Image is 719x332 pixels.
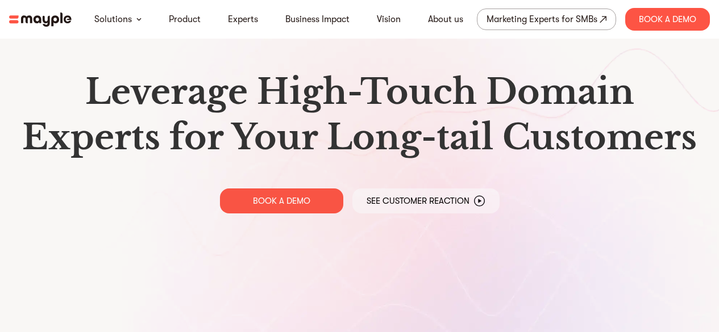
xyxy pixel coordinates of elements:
p: BOOK A DEMO [253,195,310,207]
a: Business Impact [285,12,350,26]
a: Product [169,12,201,26]
h1: Leverage High-Touch Domain Experts for Your Long-tail Customers [18,69,701,160]
a: Experts [228,12,258,26]
img: mayple-logo [9,12,72,27]
a: Solutions [94,12,132,26]
a: See Customer Reaction [352,188,500,213]
a: About us [428,12,463,26]
a: BOOK A DEMO [220,188,343,213]
a: Marketing Experts for SMBs [477,9,616,30]
a: Vision [377,12,401,26]
p: See Customer Reaction [367,195,469,207]
div: Marketing Experts for SMBs [487,11,597,27]
img: arrow-down [136,18,142,21]
div: Book A Demo [625,8,710,31]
